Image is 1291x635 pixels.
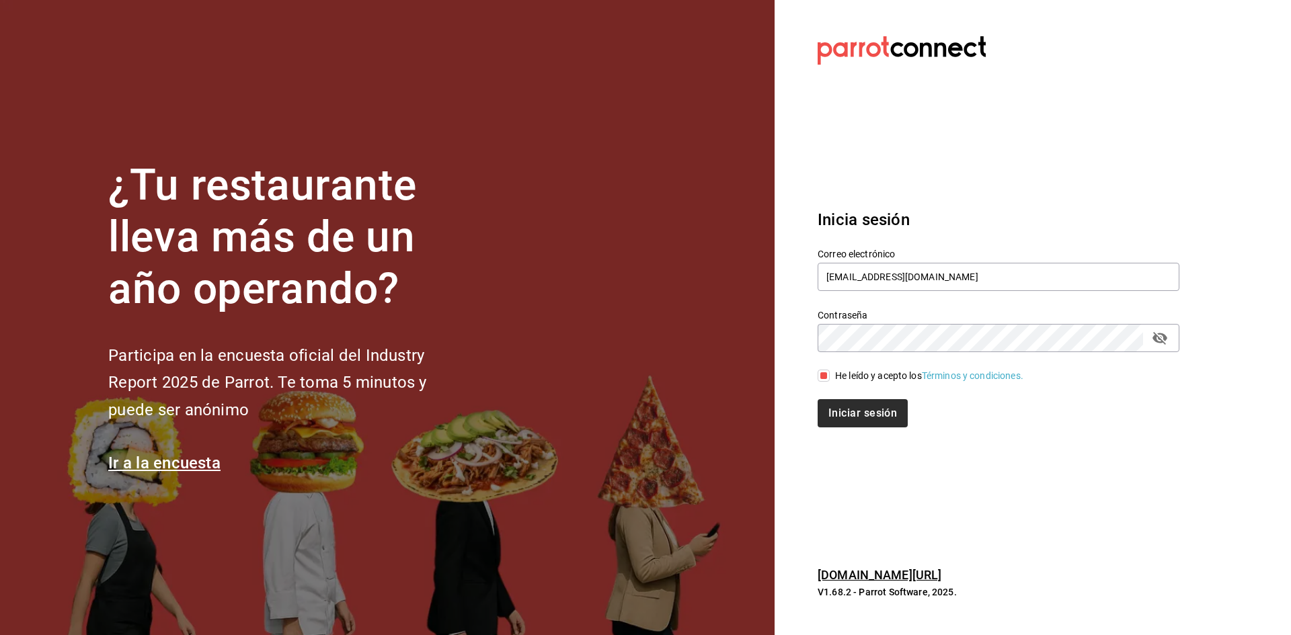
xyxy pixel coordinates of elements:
button: passwordField [1148,327,1171,349]
h1: ¿Tu restaurante lleva más de un año operando? [108,160,471,314]
h3: Inicia sesión [818,208,1179,232]
h2: Participa en la encuesta oficial del Industry Report 2025 de Parrot. Te toma 5 minutos y puede se... [108,342,471,424]
a: Ir a la encuesta [108,454,221,472]
button: Iniciar sesión [818,399,908,427]
input: Ingresa tu correo electrónico [818,263,1179,291]
label: Contraseña [818,310,1179,320]
div: He leído y acepto los [835,369,1023,383]
a: [DOMAIN_NAME][URL] [818,568,941,582]
a: Términos y condiciones. [922,370,1023,381]
p: V1.68.2 - Parrot Software, 2025. [818,585,1179,599]
label: Correo electrónico [818,249,1179,259]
